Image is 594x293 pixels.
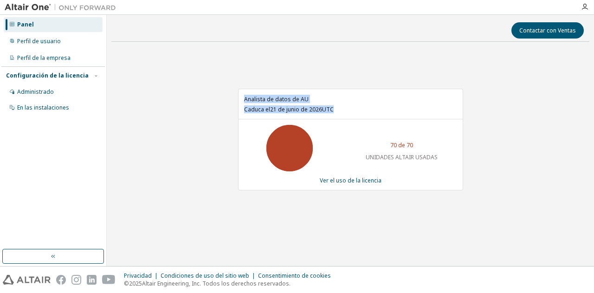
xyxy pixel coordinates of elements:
img: youtube.svg [102,275,116,285]
font: 2025 [129,280,142,287]
font: Configuración de la licencia [6,72,89,79]
font: Panel [17,20,34,28]
img: facebook.svg [56,275,66,285]
img: altair_logo.svg [3,275,51,285]
font: UNIDADES ALTAIR USADAS [366,153,438,161]
img: linkedin.svg [87,275,97,285]
font: 21 de junio de 2026 [270,105,322,113]
font: En las instalaciones [17,104,69,111]
font: 70 de 70 [390,141,413,149]
font: Administrado [17,88,54,96]
font: Altair Engineering, Inc. Todos los derechos reservados. [142,280,291,287]
font: Perfil de la empresa [17,54,71,62]
font: Condiciones de uso del sitio web [161,272,249,280]
font: Caduca el [244,105,270,113]
font: Privacidad [124,272,152,280]
img: instagram.svg [71,275,81,285]
font: Perfil de usuario [17,37,61,45]
font: © [124,280,129,287]
img: Altair Uno [5,3,121,12]
font: Consentimiento de cookies [258,272,331,280]
font: Ver el uso de la licencia [320,176,381,184]
button: Contactar con Ventas [511,22,584,39]
font: Contactar con Ventas [519,26,576,34]
font: Analista de datos de AU [244,95,309,103]
font: UTC [322,105,334,113]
